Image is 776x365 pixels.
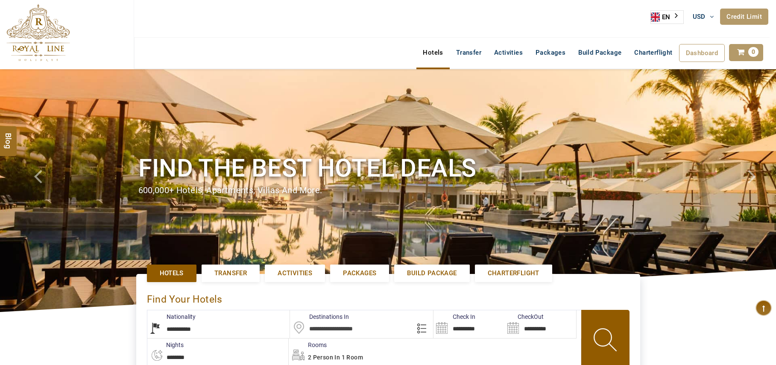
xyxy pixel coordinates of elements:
a: Charterflight [628,44,679,61]
a: Charterflight [475,265,552,282]
a: 0 [729,44,763,61]
a: Packages [330,265,389,282]
div: Language [650,10,684,24]
label: Nationality [147,312,196,321]
span: Hotels [160,269,184,278]
a: Build Package [572,44,628,61]
a: EN [651,11,683,24]
input: Search [433,310,505,338]
a: Transfer [202,265,260,282]
span: Build Package [407,269,457,278]
label: Rooms [289,341,327,349]
div: 600,000+ hotels, apartments, villas and more. [138,184,638,197]
a: Hotels [416,44,449,61]
label: Check In [433,312,475,321]
span: Blog [3,133,14,140]
label: Destinations In [290,312,349,321]
input: Search [505,310,576,338]
a: Activities [265,265,325,282]
span: USD [693,13,706,21]
label: nights [147,341,184,349]
span: Dashboard [686,49,718,57]
a: Packages [529,44,572,61]
aside: Language selected: English [650,10,684,24]
a: Activities [488,44,529,61]
a: Build Package [394,265,469,282]
span: Packages [343,269,376,278]
img: The Royal Line Holidays [6,4,70,62]
span: Charterflight [634,49,672,56]
span: Transfer [214,269,247,278]
label: CheckOut [505,312,544,321]
a: Hotels [147,265,196,282]
a: Credit Limit [720,9,768,25]
h1: Find the best hotel deals [138,152,638,184]
a: Transfer [450,44,488,61]
span: Activities [278,269,312,278]
span: 0 [748,47,758,57]
span: Charterflight [488,269,539,278]
div: Find Your Hotels [147,285,630,310]
span: 2 Person in 1 Room [308,354,363,361]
